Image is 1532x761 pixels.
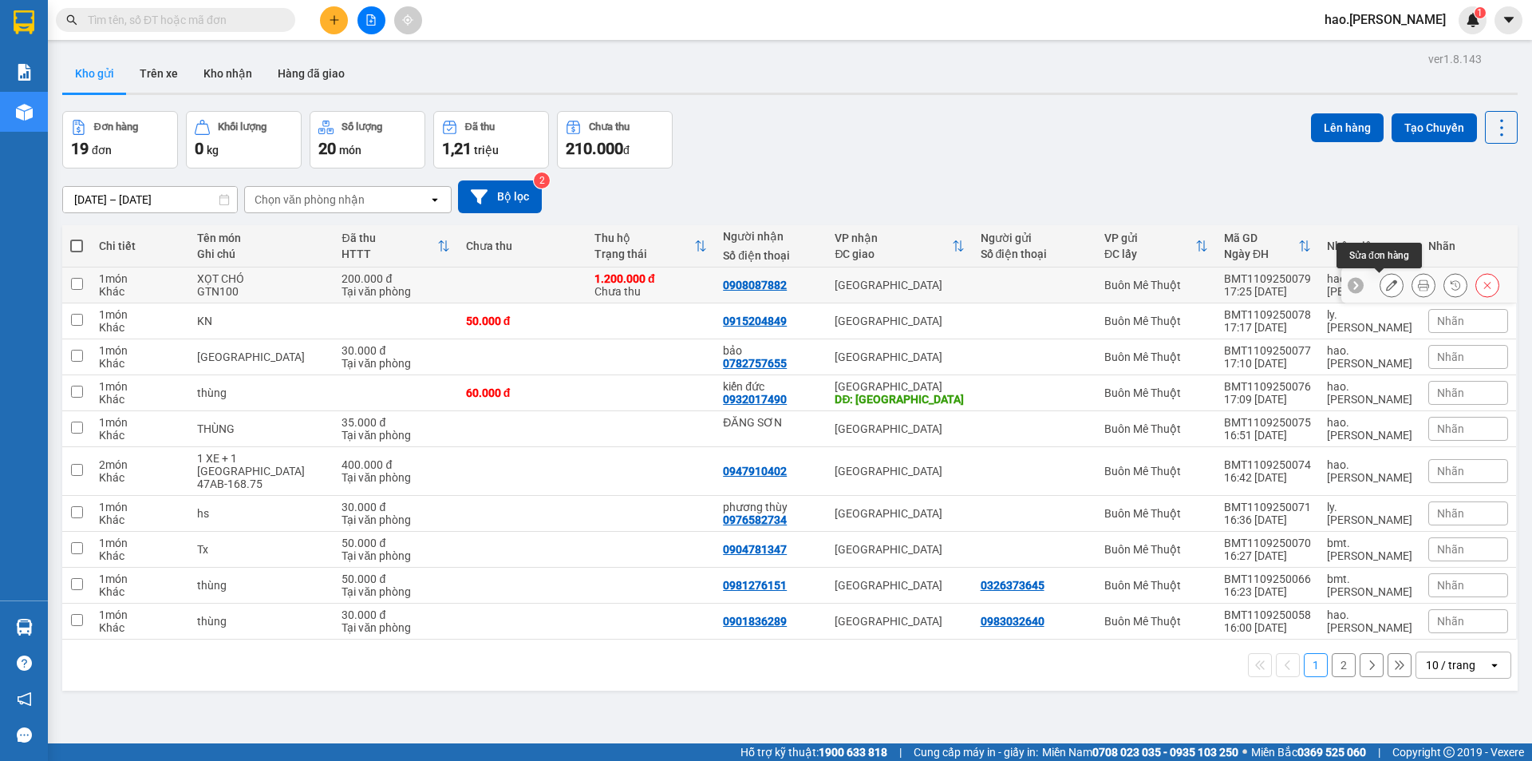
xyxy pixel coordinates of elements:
div: bmt.thaison [1327,537,1412,562]
div: 47AB-168.75 [197,478,326,490]
div: Chi tiết [99,240,181,252]
button: Trên xe [127,54,191,93]
div: Đã thu [342,232,436,244]
th: Toggle SortBy [1216,225,1319,268]
div: Tên món [197,232,326,244]
button: aim [394,6,422,34]
div: 30.000 đ [342,608,449,621]
sup: 2 [534,172,550,188]
div: thùng [197,579,326,592]
div: 0947910402 [723,465,787,478]
span: plus [329,14,340,26]
button: Kho nhận [191,54,265,93]
div: Nhân viên [1327,240,1412,252]
span: | [899,743,902,761]
svg: open [1488,659,1501,672]
button: file-add [357,6,385,34]
div: 1 món [99,608,181,621]
div: Khác [99,549,181,562]
img: icon-new-feature [1466,13,1480,27]
div: BMT1109250070 [1224,537,1311,549]
span: Miền Bắc [1251,743,1366,761]
div: Khác [99,513,181,526]
button: Tạo Chuyến [1392,113,1477,142]
span: Hỗ trợ kỹ thuật: [740,743,887,761]
div: ĐĂNG SƠN [723,416,819,429]
button: Lên hàng [1311,113,1384,142]
div: Khác [99,621,181,634]
div: Khác [99,393,181,406]
div: 200.000 đ [342,272,449,285]
div: Số điện thoại [981,248,1088,260]
div: Buôn Mê Thuột [1104,351,1208,363]
div: BMT1109250078 [1224,308,1311,321]
div: BMT1109250071 [1224,501,1311,513]
div: 1 món [99,501,181,513]
span: Nhãn [1437,507,1464,520]
img: logo-vxr [14,10,34,34]
div: 16:23 [DATE] [1224,585,1311,598]
div: ĐC giao [835,248,951,260]
div: 17:10 [DATE] [1224,357,1311,370]
div: 17:17 [DATE] [1224,321,1311,334]
div: ver 1.8.143 [1428,50,1482,68]
div: Buôn Mê Thuột [1104,615,1208,628]
div: Ngày ĐH [1224,248,1298,260]
div: hao.thaison [1327,608,1412,634]
strong: 0708 023 035 - 0935 103 250 [1092,746,1238,759]
span: Nhãn [1437,386,1464,399]
img: warehouse-icon [16,619,33,636]
div: Buôn Mê Thuột [1104,386,1208,399]
div: VP nhận [835,232,951,244]
div: 400.000 đ [342,458,449,471]
div: 0932017490 [723,393,787,406]
div: 1 món [99,537,181,549]
button: 1 [1304,653,1328,677]
button: plus [320,6,348,34]
div: kiến đức [723,380,819,393]
div: [GEOGRAPHIC_DATA] [835,543,964,556]
div: Buôn Mê Thuột [1104,507,1208,520]
div: Khác [99,357,181,370]
div: Tại văn phòng [342,621,449,634]
button: 2 [1332,653,1356,677]
span: đơn [92,144,112,157]
div: 10 / trang [1426,657,1475,673]
th: Toggle SortBy [586,225,715,268]
div: Khác [99,321,181,334]
div: 30.000 đ [342,501,449,513]
div: Buôn Mê Thuột [1104,422,1208,435]
div: [GEOGRAPHIC_DATA] [835,579,964,592]
span: Nhãn [1437,422,1464,435]
span: caret-down [1502,13,1516,27]
div: 1 món [99,272,181,285]
div: hao.thaison [1327,458,1412,484]
div: 1 món [99,416,181,429]
span: message [17,727,32,743]
div: hao.thaison [1327,344,1412,370]
span: 20 [318,139,336,158]
div: DĐ: Kiến Đức [835,393,964,406]
span: notification [17,692,32,707]
div: 0983032640 [981,615,1044,628]
div: 1 món [99,573,181,585]
div: Thu hộ [594,232,694,244]
div: 0326373645 [981,579,1044,592]
div: 16:00 [DATE] [1224,621,1311,634]
div: bảo [723,344,819,357]
button: Chưa thu210.000đ [557,111,673,168]
div: [GEOGRAPHIC_DATA] [835,351,964,363]
button: Số lượng20món [310,111,425,168]
div: 1 món [99,380,181,393]
div: 35.000 đ [342,416,449,429]
div: bmt.thaison [1327,573,1412,598]
span: hao.[PERSON_NAME] [1312,10,1459,30]
div: GTN100 [197,285,326,298]
div: Tại văn phòng [342,549,449,562]
div: HTTT [342,248,436,260]
div: Khác [99,285,181,298]
span: ⚪️ [1242,749,1247,755]
div: Tại văn phòng [342,513,449,526]
div: Buôn Mê Thuột [1104,543,1208,556]
div: 1 món [99,308,181,321]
